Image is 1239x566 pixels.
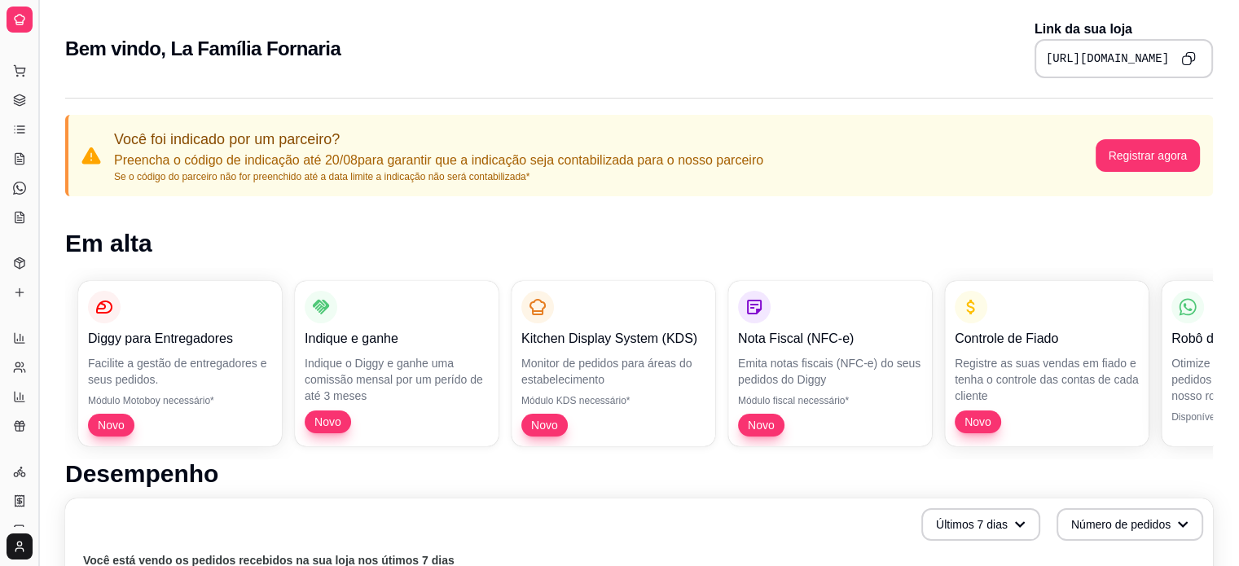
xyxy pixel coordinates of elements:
[741,417,781,433] span: Novo
[738,329,922,349] p: Nota Fiscal (NFC-e)
[88,394,272,407] p: Módulo Motoboy necessário*
[738,394,922,407] p: Módulo fiscal necessário*
[525,417,565,433] span: Novo
[958,414,998,430] span: Novo
[1046,50,1169,67] pre: [URL][DOMAIN_NAME]
[945,281,1149,446] button: Controle de FiadoRegistre as suas vendas em fiado e tenha o controle das contas de cada clienteNovo
[65,459,1213,489] h1: Desempenho
[728,281,932,446] button: Nota Fiscal (NFC-e)Emita notas fiscais (NFC-e) do seus pedidos do DiggyMódulo fiscal necessário*Novo
[114,170,763,183] p: Se o código do parceiro não for preenchido até a data limite a indicação não será contabilizada*
[65,36,341,62] h2: Bem vindo, La Família Fornaria
[91,417,131,433] span: Novo
[738,355,922,388] p: Emita notas fiscais (NFC-e) do seus pedidos do Diggy
[521,329,705,349] p: Kitchen Display System (KDS)
[305,355,489,404] p: Indique o Diggy e ganhe uma comissão mensal por um perído de até 3 meses
[88,329,272,349] p: Diggy para Entregadores
[1035,20,1213,39] p: Link da sua loja
[65,229,1213,258] h1: Em alta
[521,394,705,407] p: Módulo KDS necessário*
[955,355,1139,404] p: Registre as suas vendas em fiado e tenha o controle das contas de cada cliente
[512,281,715,446] button: Kitchen Display System (KDS)Monitor de pedidos para áreas do estabelecimentoMódulo KDS necessário...
[114,128,763,151] p: Você foi indicado por um parceiro?
[1096,139,1201,172] button: Registrar agora
[78,281,282,446] button: Diggy para EntregadoresFacilite a gestão de entregadores e seus pedidos.Módulo Motoboy necessário...
[955,329,1139,349] p: Controle de Fiado
[114,151,763,170] p: Preencha o código de indicação até 20/08 para garantir que a indicação seja contabilizada para o ...
[305,329,489,349] p: Indique e ganhe
[1057,508,1203,541] button: Número de pedidos
[521,355,705,388] p: Monitor de pedidos para áreas do estabelecimento
[1175,46,1202,72] button: Copy to clipboard
[921,508,1040,541] button: Últimos 7 dias
[308,414,348,430] span: Novo
[88,355,272,388] p: Facilite a gestão de entregadores e seus pedidos.
[295,281,499,446] button: Indique e ganheIndique o Diggy e ganhe uma comissão mensal por um perído de até 3 mesesNovo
